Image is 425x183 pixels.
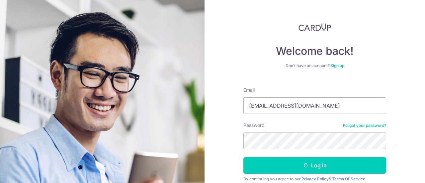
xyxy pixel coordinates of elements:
div: Don’t have an account? [243,63,386,68]
label: Email [243,87,255,93]
a: Forgot your password? [343,123,386,128]
a: Terms Of Service [332,176,365,181]
a: Sign up [330,63,344,68]
button: Log in [243,157,386,174]
img: CardUp Logo [298,23,331,31]
label: Password [243,122,265,129]
h4: Welcome back! [243,45,386,58]
div: By continuing you agree to our & [243,176,386,182]
input: Enter your Email [243,97,386,114]
a: Privacy Policy [301,176,329,181]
